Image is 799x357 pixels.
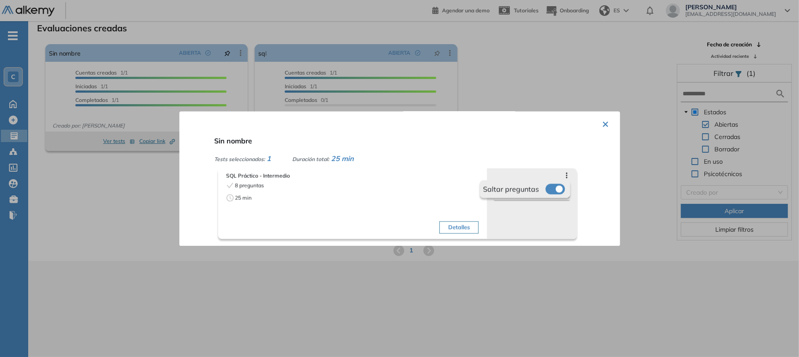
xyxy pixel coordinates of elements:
span: 8 preguntas [235,181,264,189]
span: clock-circle [227,194,234,201]
span: 25 min [331,154,354,163]
span: Tests seleccionados: [215,156,265,162]
span: 25 min [235,194,252,202]
span: SQL Práctico - Intermedio [227,172,479,180]
span: check [227,182,234,189]
button: Detalles [439,221,479,233]
span: Sin nombre [215,136,253,145]
button: × [602,115,609,132]
span: 1 [267,154,271,163]
span: Saltar preguntas [483,184,539,194]
span: Duración total: [293,156,330,162]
